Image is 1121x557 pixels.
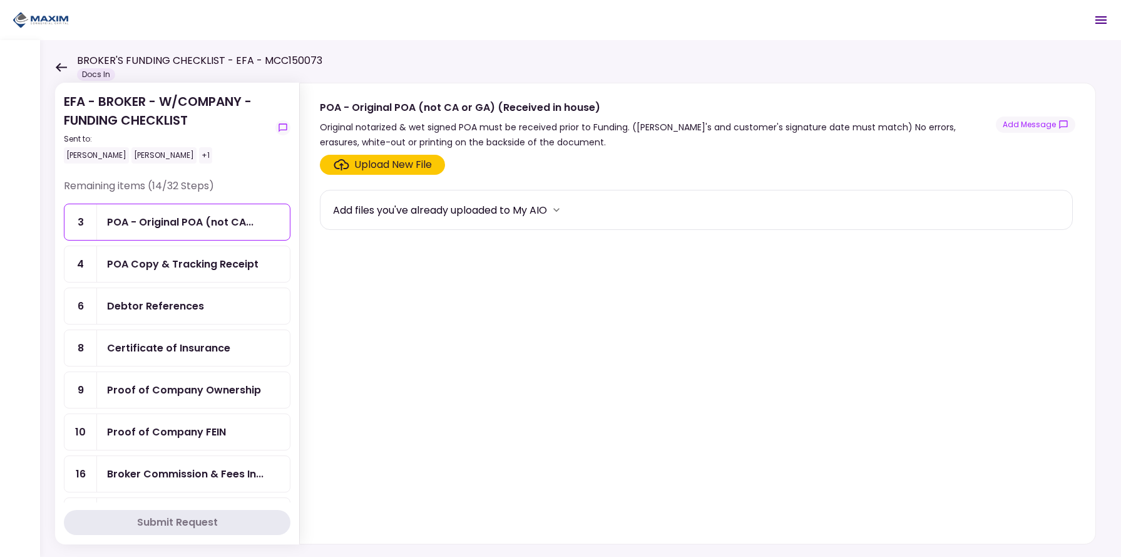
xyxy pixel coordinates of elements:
[64,246,290,283] a: 4POA Copy & Tracking Receipt
[64,288,290,325] a: 6Debtor References
[64,414,290,450] a: 10Proof of Company FEIN
[77,53,322,68] h1: BROKER'S FUNDING CHECKLIST - EFA - MCC150073
[996,117,1075,133] button: show-messages
[64,510,290,535] button: Submit Request
[320,155,445,175] span: Click here to upload the required document
[64,133,270,145] div: Sent to:
[64,246,97,282] div: 4
[107,256,258,272] div: POA Copy & Tracking Receipt
[199,147,212,164] div: +1
[320,120,996,150] div: Original notarized & wet signed POA must be received prior to Funding. ([PERSON_NAME]'s and custo...
[64,497,290,534] a: 20Dealer GPS Installation Invoice
[13,11,69,29] img: Partner icon
[64,456,97,492] div: 16
[107,298,204,314] div: Debtor References
[137,515,218,530] div: Submit Request
[107,214,253,230] div: POA - Original POA (not CA or GA) (Received in house)
[64,414,97,450] div: 10
[1086,5,1116,35] button: Open menu
[107,424,226,440] div: Proof of Company FEIN
[64,330,290,367] a: 8Certificate of Insurance
[107,382,261,398] div: Proof of Company Ownership
[107,340,230,356] div: Certificate of Insurance
[64,372,290,409] a: 9Proof of Company Ownership
[275,120,290,135] button: show-messages
[64,330,97,366] div: 8
[64,372,97,408] div: 9
[547,200,566,219] button: more
[64,455,290,492] a: 16Broker Commission & Fees Invoice
[299,83,1096,544] div: POA - Original POA (not CA or GA) (Received in house)Original notarized & wet signed POA must be ...
[107,466,264,482] div: Broker Commission & Fees Invoice
[320,100,996,115] div: POA - Original POA (not CA or GA) (Received in house)
[64,92,270,164] div: EFA - BROKER - W/COMPANY - FUNDING CHECKLIST
[77,68,115,81] div: Docs In
[64,179,290,204] div: Remaining items (14/32 Steps)
[131,147,197,164] div: [PERSON_NAME]
[64,498,97,534] div: 20
[333,202,547,218] div: Add files you've already uploaded to My AIO
[354,157,432,172] div: Upload New File
[64,147,129,164] div: [PERSON_NAME]
[64,204,290,241] a: 3POA - Original POA (not CA or GA) (Received in house)
[64,288,97,324] div: 6
[64,204,97,240] div: 3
